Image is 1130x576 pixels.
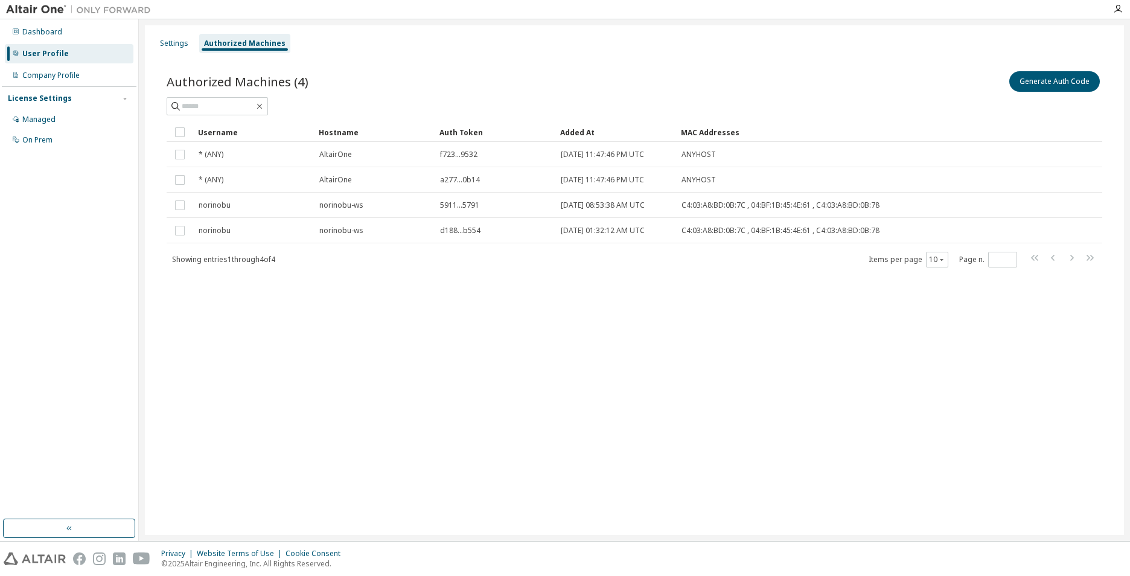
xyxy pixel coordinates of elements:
img: facebook.svg [73,552,86,565]
div: Cookie Consent [286,549,348,558]
span: f723...9532 [440,150,477,159]
span: Showing entries 1 through 4 of 4 [172,254,275,264]
span: ANYHOST [682,175,716,185]
div: License Settings [8,94,72,103]
span: [DATE] 08:53:38 AM UTC [561,200,645,210]
div: User Profile [22,49,69,59]
span: norinobu [199,226,231,235]
div: Managed [22,115,56,124]
img: instagram.svg [93,552,106,565]
div: Settings [160,39,188,48]
span: AltairOne [319,175,352,185]
button: 10 [929,255,945,264]
div: Username [198,123,309,142]
span: AltairOne [319,150,352,159]
img: linkedin.svg [113,552,126,565]
div: Auth Token [439,123,551,142]
span: d188...b554 [440,226,480,235]
span: * (ANY) [199,150,223,159]
span: [DATE] 11:47:46 PM UTC [561,175,644,185]
span: a277...0b14 [440,175,480,185]
span: [DATE] 11:47:46 PM UTC [561,150,644,159]
p: © 2025 Altair Engineering, Inc. All Rights Reserved. [161,558,348,569]
span: Page n. [959,252,1017,267]
span: Authorized Machines (4) [167,73,308,90]
span: C4:03:A8:BD:0B:7C , 04:BF:1B:45:4E:61 , C4:03:A8:BD:0B:78 [682,200,879,210]
span: Items per page [869,252,948,267]
span: * (ANY) [199,175,223,185]
div: Added At [560,123,671,142]
img: altair_logo.svg [4,552,66,565]
div: Company Profile [22,71,80,80]
div: On Prem [22,135,53,145]
div: Authorized Machines [204,39,286,48]
div: Privacy [161,549,197,558]
span: norinobu-ws [319,226,363,235]
span: norinobu [199,200,231,210]
span: norinobu-ws [319,200,363,210]
img: Altair One [6,4,157,16]
span: ANYHOST [682,150,716,159]
div: MAC Addresses [681,123,975,142]
div: Website Terms of Use [197,549,286,558]
span: [DATE] 01:32:12 AM UTC [561,226,645,235]
button: Generate Auth Code [1009,71,1100,92]
img: youtube.svg [133,552,150,565]
div: Hostname [319,123,430,142]
div: Dashboard [22,27,62,37]
span: C4:03:A8:BD:0B:7C , 04:BF:1B:45:4E:61 , C4:03:A8:BD:0B:78 [682,226,879,235]
span: 5911...5791 [440,200,479,210]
